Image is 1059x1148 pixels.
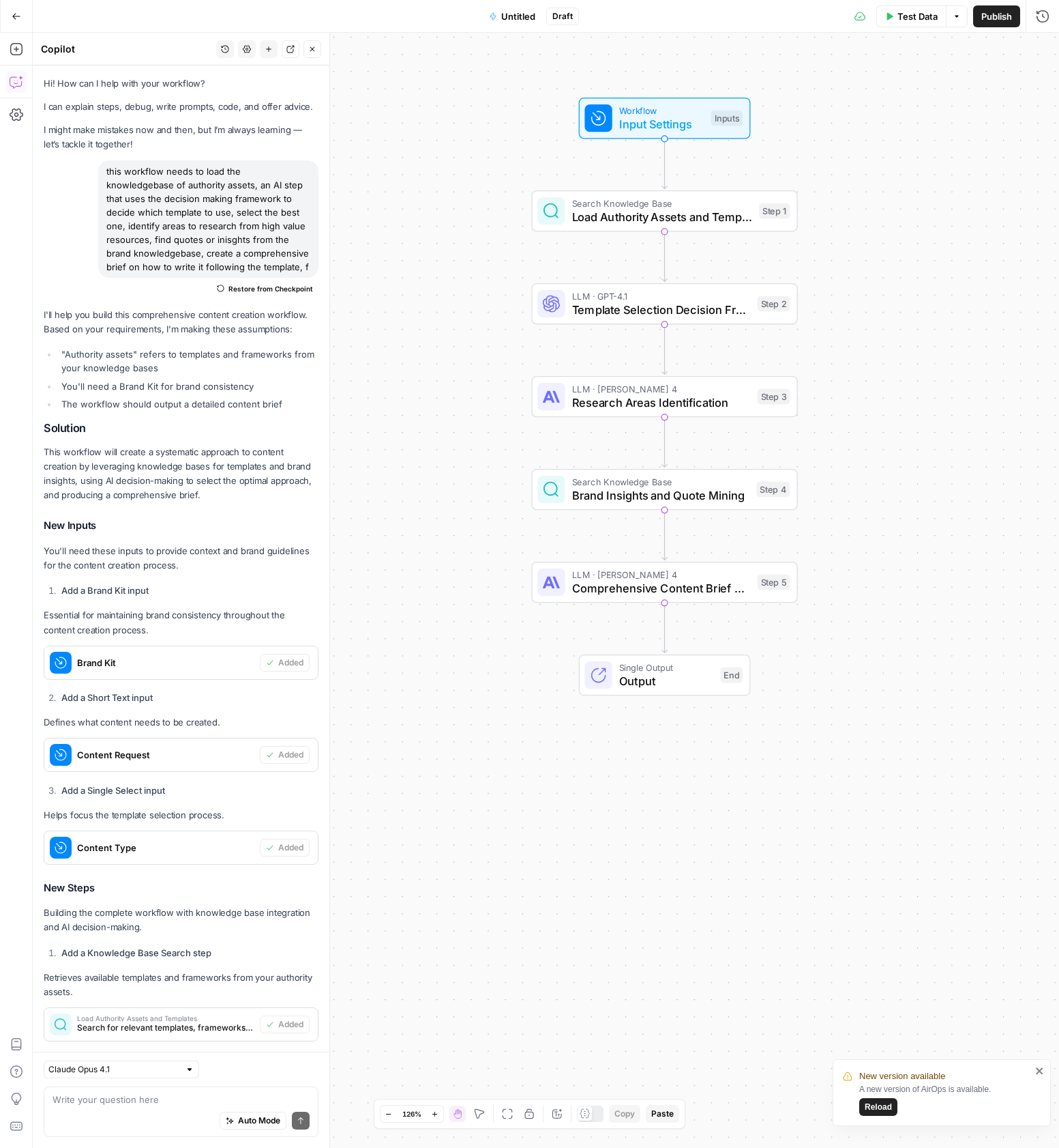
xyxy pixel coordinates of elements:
span: Untitled [501,10,535,23]
button: Untitled [481,5,543,27]
h3: New Inputs [44,517,318,535]
g: Edge from step_2 to step_3 [662,324,668,374]
button: Paste [646,1105,679,1123]
h2: Solution [44,422,318,435]
div: Step 2 [758,296,790,312]
g: Edge from step_3 to step_4 [662,417,668,467]
li: You'll need a Brand Kit for brand consistency [58,379,318,393]
span: LLM · [PERSON_NAME] 4 [572,568,751,582]
button: Added [260,654,310,672]
span: Content Type [77,841,254,855]
div: Step 3 [758,389,790,405]
p: Hi! How can I help with your workflow? [44,76,318,91]
strong: Add a Single Select input [61,785,165,796]
g: Edge from step_5 to end [662,603,668,652]
button: Publish [973,5,1020,27]
span: Copy [614,1108,635,1120]
textarea: To enrich screen reader interactions, please activate Accessibility in Grammarly extension settings [53,1093,310,1106]
span: Output [619,672,714,689]
p: Essential for maintaining brand consistency throughout the content creation process. [44,608,318,637]
div: this workflow needs to load the knowledgebase of authority assets, an AI step that uses the decis... [98,160,318,278]
div: Search Knowledge BaseBrand Insights and Quote MiningStep 4 [531,469,797,510]
p: This workflow will create a systematic approach to content creation by leveraging knowledge bases... [44,445,318,503]
span: Comprehensive Content Brief Creation [572,579,751,597]
button: Restore from Checkpoint [211,281,318,297]
p: Helps focus the template selection process. [44,808,318,822]
span: Draft [552,10,573,23]
span: Paste [651,1108,674,1120]
span: Search Knowledge Base [572,475,750,489]
strong: Add a Brand Kit input [61,585,149,596]
div: Step 1 [759,203,790,219]
button: Reload [859,1098,897,1116]
p: Retrieves available templates and frameworks from your authority assets. [44,971,318,999]
input: Claude Opus 4.1 [48,1063,179,1076]
button: close [1035,1065,1045,1076]
div: LLM · GPT-4.1Template Selection Decision FrameworkStep 2 [531,283,797,324]
span: Added [278,749,303,761]
span: Brand Kit [77,656,254,670]
span: Publish [981,10,1012,23]
div: LLM · [PERSON_NAME] 4Comprehensive Content Brief CreationStep 5 [531,562,797,603]
span: 126% [402,1108,421,1119]
button: Auto Mode [220,1112,286,1130]
button: Added [260,1016,310,1033]
button: Added [260,746,310,764]
div: Copilot [41,42,212,56]
span: Content Request [77,748,254,762]
span: Workflow [619,104,704,117]
span: Restore from Checkpoint [228,283,313,294]
button: Copy [609,1105,640,1123]
li: "Authority assets" refers to templates and frameworks from your knowledge bases [58,347,318,375]
p: Building the complete workflow with knowledge base integration and AI decision-making. [44,906,318,934]
span: Added [278,657,303,669]
span: Auto Mode [238,1115,280,1127]
g: Edge from start to step_1 [662,139,668,188]
button: Test Data [876,5,946,27]
span: Input Settings [619,115,704,132]
div: Step 5 [758,575,790,590]
span: New version available [859,1070,945,1083]
div: Search Knowledge BaseLoad Authority Assets and TemplatesStep 1 [531,190,797,231]
span: Brand Insights and Quote Mining [572,487,750,504]
span: Search Knowledge Base [572,197,752,210]
strong: Add a Knowledge Base Search step [61,947,211,958]
p: You'll need these inputs to provide context and brand guidelines for the content creation process. [44,544,318,573]
p: Defines what content needs to be created. [44,715,318,730]
p: I might make mistakes now and then, but I’m always learning — let’s tackle it together! [44,123,318,152]
li: The workflow should output a detailed content brief [58,397,318,411]
div: Single OutputOutputEnd [531,655,797,695]
span: Research Areas Identification [572,394,751,411]
span: Single Output [619,661,714,674]
g: Edge from step_4 to step_5 [662,510,668,560]
div: A new version of AirOps is available. [859,1083,1031,1116]
h3: New Steps [44,879,318,897]
div: LLM · [PERSON_NAME] 4Research Areas IdentificationStep 3 [531,376,797,417]
div: Inputs [711,111,743,126]
div: Step 4 [756,482,790,498]
div: WorkflowInput SettingsInputs [531,98,797,139]
p: I can explain steps, debug, write prompts, code, and offer advice. [44,100,318,114]
span: Load Authority Assets and Templates [572,208,752,225]
span: Added [278,842,303,854]
span: Template Selection Decision Framework [572,301,751,318]
span: LLM · [PERSON_NAME] 4 [572,382,751,396]
div: End [720,668,743,683]
span: Search for relevant templates, frameworks, and authority assets based on the content request and ... [77,1022,254,1034]
span: Reload [865,1101,892,1113]
span: Added [278,1018,303,1031]
g: Edge from step_1 to step_2 [662,231,668,281]
span: LLM · GPT-4.1 [572,289,751,303]
button: Added [260,839,310,857]
strong: Add a Short Text input [61,692,153,703]
span: Test Data [897,10,938,23]
span: Load Authority Assets and Templates [77,1015,254,1022]
p: I'll help you build this comprehensive content creation workflow. Based on your requirements, I'm... [44,308,318,336]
